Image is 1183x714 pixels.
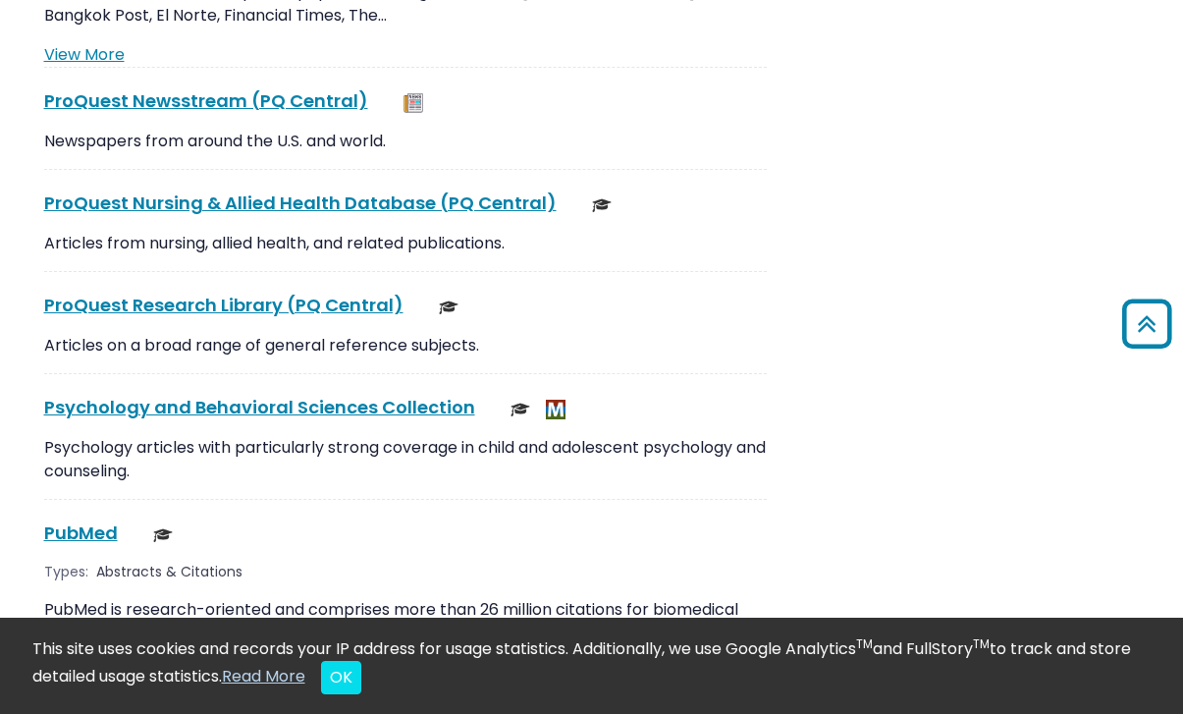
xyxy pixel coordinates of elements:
a: ProQuest Research Library (PQ Central) [44,293,403,317]
a: Back to Top [1115,307,1178,340]
div: This site uses cookies and records your IP address for usage statistics. Additionally, we use Goo... [32,637,1152,694]
img: Newspapers [403,93,423,113]
p: Articles on a broad range of general reference subjects. [44,334,767,357]
sup: TM [856,635,873,652]
a: ProQuest Newsstream (PQ Central) [44,88,368,113]
p: Newspapers from around the U.S. and world. [44,130,767,153]
img: MeL (Michigan electronic Library) [546,400,565,419]
p: Psychology articles with particularly strong coverage in child and adolescent psychology and coun... [44,436,767,483]
a: ProQuest Nursing & Allied Health Database (PQ Central) [44,191,557,215]
a: Psychology and Behavioral Sciences Collection [44,395,475,419]
img: Scholarly or Peer Reviewed [439,298,458,317]
img: Scholarly or Peer Reviewed [511,400,530,419]
a: View More [44,43,125,66]
img: Scholarly or Peer Reviewed [592,195,612,215]
a: PubMed [44,521,118,545]
sup: TM [973,635,990,652]
span: Types: [44,562,88,582]
button: Close [321,661,361,694]
a: Read More [222,665,305,687]
div: Abstracts & Citations [96,562,246,582]
img: Scholarly or Peer Reviewed [153,525,173,545]
p: Articles from nursing, allied health, and related publications. [44,232,767,255]
p: PubMed is research-oriented and comprises more than 26 million citations for biomedical literatur... [44,598,767,645]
